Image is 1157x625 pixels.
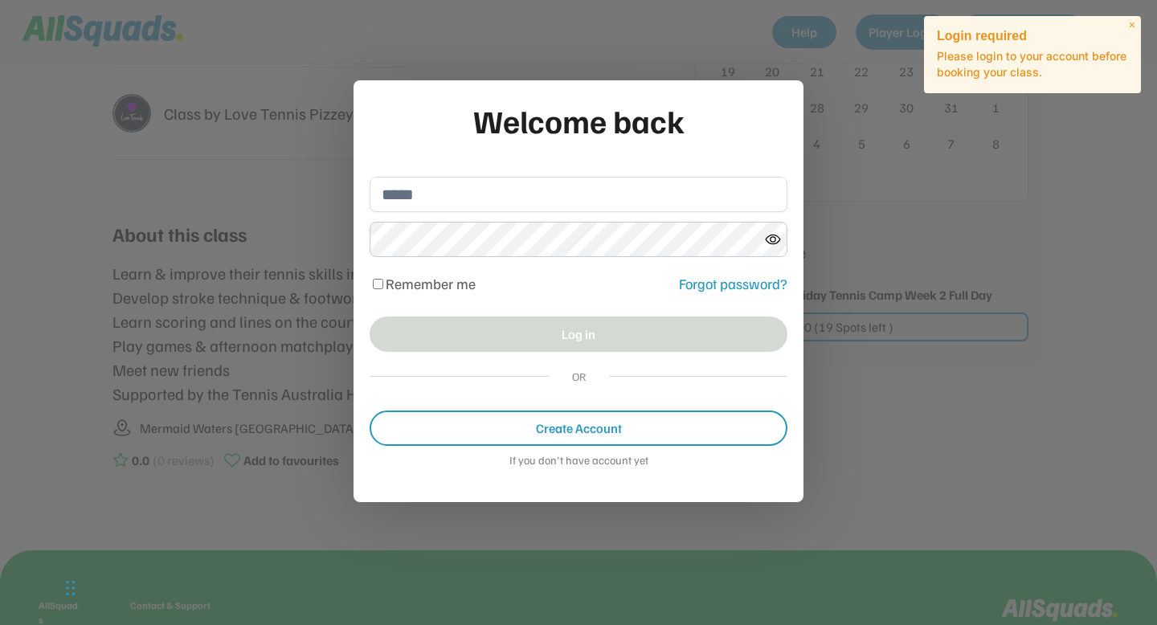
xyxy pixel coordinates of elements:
[937,29,1128,43] h2: Login required
[370,96,787,145] div: Welcome back
[370,411,787,446] button: Create Account
[370,454,787,470] div: If you don't have account yet
[1129,18,1135,32] span: ×
[370,317,787,352] button: Log in
[679,273,787,295] div: Forgot password?
[386,275,476,292] label: Remember me
[565,368,593,385] div: OR
[937,48,1128,80] p: Please login to your account before booking your class.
